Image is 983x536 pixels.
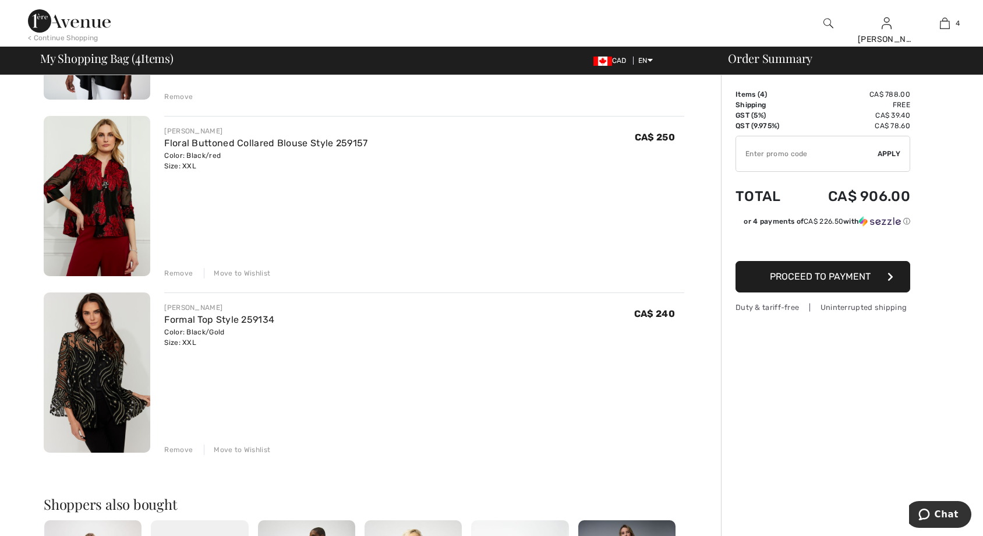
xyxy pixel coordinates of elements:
div: Remove [164,445,193,455]
td: Items ( ) [736,89,797,100]
span: My Shopping Bag ( Items) [40,52,174,64]
td: QST (9.975%) [736,121,797,131]
span: Proceed to Payment [770,271,871,282]
span: 4 [760,90,765,98]
iframe: PayPal-paypal [736,231,910,257]
td: Shipping [736,100,797,110]
img: Sezzle [859,216,901,227]
div: or 4 payments ofCA$ 226.50withSezzle Click to learn more about Sezzle [736,216,910,231]
img: Floral Buttoned Collared Blouse Style 259157 [44,116,150,276]
a: Floral Buttoned Collared Blouse Style 259157 [164,137,367,149]
div: Remove [164,91,193,102]
div: [PERSON_NAME] [164,126,367,136]
div: Move to Wishlist [204,445,270,455]
div: Remove [164,268,193,278]
h2: Shoppers also bought [44,497,684,511]
div: Color: Black/Gold Size: XXL [164,327,274,348]
span: CA$ 240 [634,308,675,319]
div: Move to Wishlist [204,268,270,278]
span: EN [638,57,653,65]
button: Proceed to Payment [736,261,910,292]
span: CAD [593,57,631,65]
span: Apply [878,149,901,159]
img: 1ère Avenue [28,9,111,33]
div: Duty & tariff-free | Uninterrupted shipping [736,302,910,313]
img: Formal Top Style 259134 [44,292,150,453]
div: [PERSON_NAME] [164,302,274,313]
a: 4 [916,16,973,30]
input: Promo code [736,136,878,171]
img: search the website [823,16,833,30]
span: 4 [956,18,960,29]
img: My Info [882,16,892,30]
div: < Continue Shopping [28,33,98,43]
div: Order Summary [714,52,976,64]
div: [PERSON_NAME] [858,33,915,45]
img: My Bag [940,16,950,30]
td: CA$ 78.60 [797,121,910,131]
iframe: Opens a widget where you can chat to one of our agents [909,501,971,530]
span: CA$ 250 [635,132,675,143]
td: Total [736,177,797,216]
td: GST (5%) [736,110,797,121]
td: CA$ 906.00 [797,177,910,216]
td: CA$ 39.40 [797,110,910,121]
a: Sign In [882,17,892,29]
div: Color: Black/red Size: XXL [164,150,367,171]
span: CA$ 226.50 [804,217,843,225]
a: Formal Top Style 259134 [164,314,274,325]
div: or 4 payments of with [744,216,910,227]
img: Canadian Dollar [593,57,612,66]
td: Free [797,100,910,110]
td: CA$ 788.00 [797,89,910,100]
span: 4 [135,50,141,65]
